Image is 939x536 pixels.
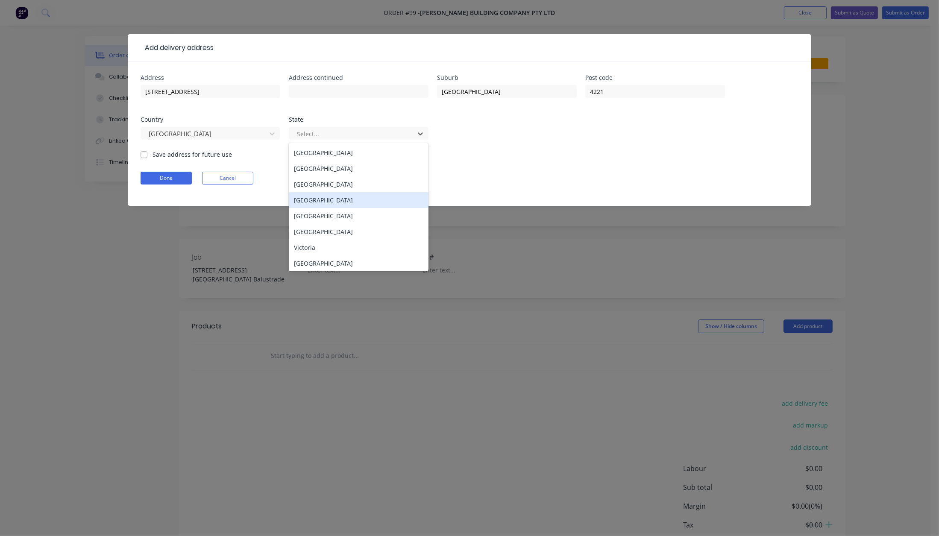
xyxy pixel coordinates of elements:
[289,208,428,224] div: [GEOGRAPHIC_DATA]
[141,172,192,185] button: Done
[437,75,577,81] div: Suburb
[289,255,428,271] div: [GEOGRAPHIC_DATA]
[289,161,428,176] div: [GEOGRAPHIC_DATA]
[289,192,428,208] div: [GEOGRAPHIC_DATA]
[141,117,280,123] div: Country
[289,145,428,161] div: [GEOGRAPHIC_DATA]
[289,224,428,240] div: [GEOGRAPHIC_DATA]
[289,75,428,81] div: Address continued
[289,117,428,123] div: State
[141,75,280,81] div: Address
[289,176,428,192] div: [GEOGRAPHIC_DATA]
[141,43,214,53] div: Add delivery address
[153,150,232,159] label: Save address for future use
[289,240,428,255] div: Victoria
[585,75,725,81] div: Post code
[202,172,253,185] button: Cancel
